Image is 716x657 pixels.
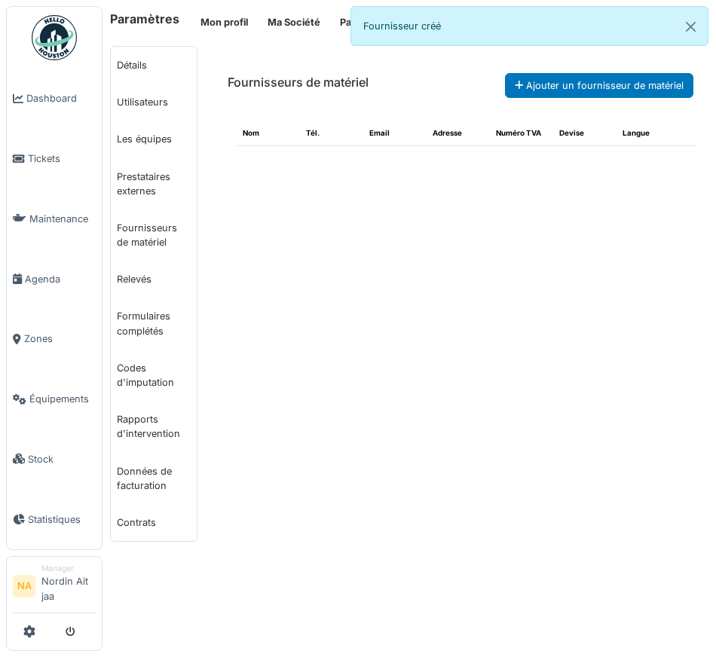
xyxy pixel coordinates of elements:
button: Close [674,7,708,47]
span: Zones [24,332,96,346]
a: Contrats [111,504,197,541]
a: Les équipes [111,121,197,157]
span: Devise [559,129,584,137]
a: Agenda [7,249,102,309]
a: NA ManagerNordin Ait jaa [13,563,96,613]
a: Utilisateurs [111,84,197,121]
a: Statistiques [7,489,102,549]
button: Ajouter un fournisseur de matériel [505,73,693,98]
span: Statistiques [28,512,96,527]
span: Numéro TVA [496,129,541,137]
button: Mon profil [191,10,258,35]
a: Données de facturation [111,453,197,504]
button: Ma Société [258,10,330,35]
a: Formulaires complétés [111,298,197,349]
span: Dashboard [26,91,96,105]
a: Zones [7,309,102,369]
span: Maintenance [29,212,96,226]
span: Tél. [306,129,320,137]
span: Stock [28,452,96,466]
h6: Paramètres [110,12,179,26]
span: Adresse [433,129,462,137]
a: Fournisseurs de matériel [111,209,197,261]
div: Fournisseur créé [350,6,708,46]
img: Badge_color-CXgf-gQk.svg [32,15,77,60]
span: Nom [243,129,259,137]
a: Détails [111,47,197,84]
h6: Fournisseurs de matériel [228,75,369,90]
a: Équipements [7,369,102,429]
span: Email [369,129,390,137]
li: NA [13,575,35,597]
a: Prestataires externes [111,158,197,209]
li: Nordin Ait jaa [41,563,96,610]
div: Manager [41,563,96,574]
a: Maintenance [7,189,102,249]
a: Relevés [111,261,197,298]
a: Codes d'imputation [111,350,197,401]
a: Dashboard [7,69,102,129]
button: Paramètres fonctionnels [330,10,466,35]
span: Agenda [25,272,96,286]
span: Langue [623,129,650,137]
a: Rapports d'intervention [111,401,197,452]
a: Stock [7,429,102,490]
a: Tickets [7,129,102,189]
span: Équipements [29,392,96,406]
span: Tickets [28,151,96,166]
